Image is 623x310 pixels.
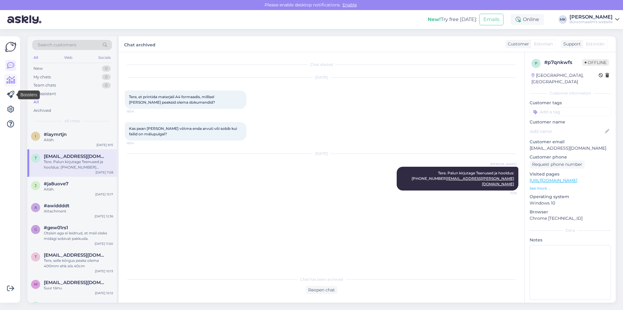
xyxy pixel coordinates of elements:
[95,214,113,219] div: [DATE] 12:36
[569,15,619,24] a: [PERSON_NAME]Büroomaailm's website
[44,225,68,230] span: #gew01rs1
[129,126,238,136] span: Kas pean [PERSON_NAME] võtma enda arvuti või sobib kui failid on mälupulgal?
[530,200,611,206] p: Windows 10
[530,237,611,243] p: Notes
[95,241,113,246] div: [DATE] 11:00
[34,205,37,210] span: a
[530,209,611,215] p: Browser
[530,228,611,233] div: Extra
[97,54,112,62] div: Socials
[102,82,111,88] div: 0
[124,40,155,48] label: Chat archived
[530,178,577,183] a: [URL][DOMAIN_NAME]
[33,82,56,88] div: Team chats
[44,302,70,307] span: #vb5u5gzv
[530,145,611,151] p: [EMAIL_ADDRESS][DOMAIN_NAME]
[38,42,76,48] span: Search customers
[511,14,544,25] div: Online
[127,109,149,114] span: 18:54
[530,100,611,106] p: Customer tags
[125,75,518,80] div: [DATE]
[96,143,113,147] div: [DATE] 9:15
[96,170,113,175] div: [DATE] 7:08
[125,151,518,156] div: [DATE]
[530,139,611,145] p: Customer email
[129,94,215,105] span: Tere, et printida materjali A4 formaadis, millisel [PERSON_NAME] peaksid olema dokumendid?
[569,20,613,24] div: Büroomaailm's website
[530,91,611,96] div: Customer information
[44,280,107,285] span: mammutriinu@gmail.com
[44,132,67,137] span: #iaymrtjn
[428,16,477,23] div: Try free [DATE]:
[531,72,599,85] div: [GEOGRAPHIC_DATA], [GEOGRAPHIC_DATA]
[530,186,611,191] p: See more ...
[33,99,39,105] div: All
[35,156,37,160] span: t
[479,14,503,25] button: Emails
[64,118,80,124] span: All chats
[33,74,51,80] div: My chats
[95,192,113,197] div: [DATE] 15:17
[33,66,43,72] div: New
[44,137,113,143] div: Aitäh.
[125,62,518,67] div: Chat started
[530,171,611,177] p: Visited pages
[447,176,514,186] a: [EMAIL_ADDRESS][PERSON_NAME][DOMAIN_NAME]
[341,2,359,8] span: Enable
[32,54,39,62] div: All
[35,183,37,188] span: j
[44,258,113,269] div: Tere, selle kõrgus peaks olema 400mm ehk siis 40cm
[530,194,611,200] p: Operating system
[18,91,40,99] div: Boosters
[44,203,69,208] span: #awiddddt
[44,159,113,170] div: Tere. Palun kirjutage Teenused ja hooldus: [PHONE_NUMBER] [EMAIL_ADDRESS][PERSON_NAME][DOMAIN_NAME]
[44,154,107,159] span: tuuranneli@gmail.com
[44,208,113,214] div: Attachment
[544,59,582,66] div: # p7qnkwfs
[44,181,68,187] span: #ja8uove7
[127,141,149,145] span: 18:54
[306,286,337,294] div: Reopen chat
[63,54,74,62] div: Web
[300,277,343,282] span: Chat has been archived
[102,74,111,80] div: 0
[412,171,514,186] span: Tere. Palun kirjutage Teenused ja hooldus: [PHONE_NUMBER]
[530,160,585,169] div: Request phone number
[102,66,111,72] div: 0
[44,285,113,291] div: Suur tänu.
[530,154,611,160] p: Customer phone
[505,41,529,47] div: Customer
[34,227,37,232] span: g
[530,107,611,116] input: Add a tag
[530,119,611,125] p: Customer name
[44,230,113,241] div: Otsisin aga ei leidnud, et meil oleks midagi sobivat pakkuda.
[95,291,113,295] div: [DATE] 10:12
[494,191,517,195] span: 7:08
[530,215,611,222] p: Chrome [TECHNICAL_ID]
[5,41,16,53] img: Askly Logo
[569,15,613,20] div: [PERSON_NAME]
[44,187,113,192] div: Aitäh.
[35,134,36,138] span: i
[534,41,553,47] span: Estonian
[428,16,441,22] b: New!
[33,91,56,97] div: AI Assistant
[586,41,604,47] span: Estonian
[530,128,604,135] input: Add name
[35,255,37,259] span: t
[490,162,517,166] span: [PERSON_NAME]
[561,41,581,47] div: Support
[559,15,567,24] div: MK
[34,282,37,287] span: m
[535,61,538,66] span: p
[582,59,609,66] span: Offline
[33,108,51,114] div: Archived
[44,252,107,258] span: tiina.kortsmann@ragnsells.com
[95,269,113,273] div: [DATE] 10:13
